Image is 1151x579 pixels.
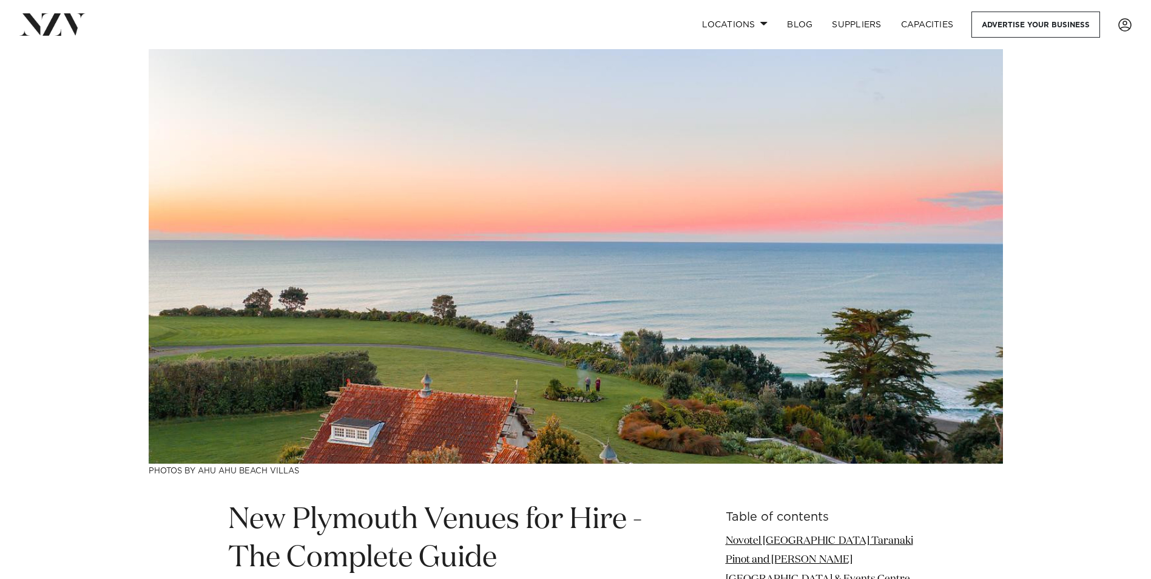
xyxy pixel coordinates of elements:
[726,511,923,524] h6: Table of contents
[692,12,777,38] a: Locations
[777,12,822,38] a: BLOG
[891,12,964,38] a: Capacities
[149,464,1003,476] h3: Photos by Ahu Ahu Beach Villas
[971,12,1100,38] a: Advertise your business
[822,12,891,38] a: SUPPLIERS
[228,501,643,578] h1: New Plymouth Venues for Hire - The Complete Guide
[726,536,913,546] a: Novotel [GEOGRAPHIC_DATA] Taranaki
[19,13,86,35] img: nzv-logo.png
[726,555,852,565] a: Pinot and [PERSON_NAME]
[149,49,1003,464] img: New Plymouth Venues for Hire - The Complete Guide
